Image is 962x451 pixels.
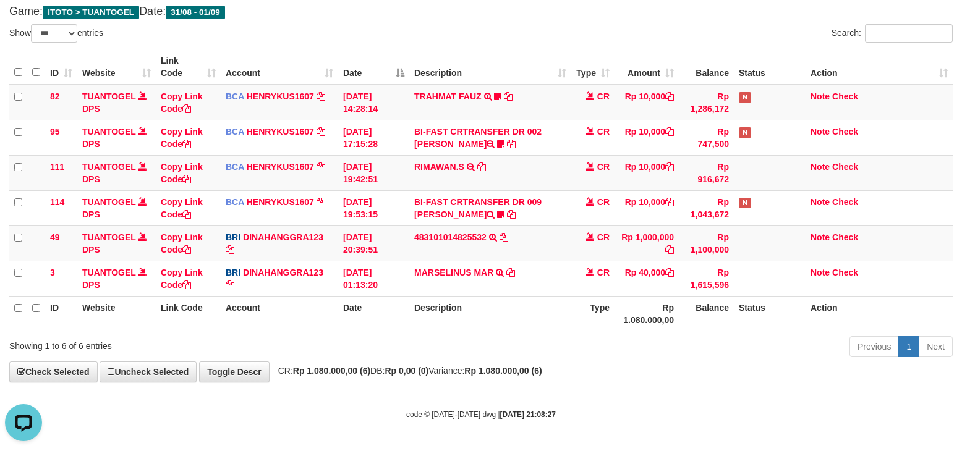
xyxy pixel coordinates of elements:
th: Balance [679,296,734,331]
a: Copy HENRYKUS1607 to clipboard [317,127,325,137]
a: Copy Rp 10,000 to clipboard [665,162,674,172]
strong: [DATE] 21:08:27 [500,410,556,419]
a: Check [832,162,858,172]
label: Search: [832,24,953,43]
h4: Game: Date: [9,6,953,18]
a: TUANTOGEL [82,232,136,242]
a: Check Selected [9,361,98,382]
a: Note [811,197,830,207]
th: Website [77,296,156,331]
th: Action: activate to sort column ascending [806,49,953,85]
select: Showentries [31,24,77,43]
strong: Rp 1.080.000,00 (6) [293,366,370,376]
a: Check [832,197,858,207]
th: Link Code: activate to sort column ascending [156,49,221,85]
a: TUANTOGEL [82,91,136,101]
span: 49 [50,232,60,242]
a: Copy Link Code [161,127,203,149]
a: MARSELINUS MAR [414,268,493,277]
th: Type [571,296,615,331]
span: CR [597,127,610,137]
span: 31/08 - 01/09 [166,6,225,19]
a: Copy Rp 10,000 to clipboard [665,197,674,207]
a: Copy HENRYKUS1607 to clipboard [317,162,325,172]
span: CR [597,162,610,172]
th: Description [409,296,571,331]
button: Open LiveChat chat widget [5,5,42,42]
a: DINAHANGGRA123 [243,268,323,277]
td: Rp 1,615,596 [679,261,734,296]
td: [DATE] 19:42:51 [338,155,409,190]
th: Date [338,296,409,331]
td: DPS [77,120,156,155]
td: DPS [77,225,156,261]
th: Status [734,296,806,331]
a: Uncheck Selected [100,361,197,382]
a: Toggle Descr [199,361,270,382]
a: Copy BI-FAST CRTRANSFER DR 002 DEVIANI SARAGIH to clipboard [507,139,516,149]
a: Note [811,91,830,101]
span: BCA [226,127,244,137]
th: Status [734,49,806,85]
span: Has Note [739,92,751,103]
a: HENRYKUS1607 [247,127,314,137]
span: 95 [50,127,60,137]
td: Rp 10,000 [615,155,679,190]
a: RIMAWAN.S [414,162,464,172]
a: Check [832,91,858,101]
a: Copy Rp 1,000,000 to clipboard [665,245,674,255]
a: Copy DINAHANGGRA123 to clipboard [226,280,234,290]
a: 1 [898,336,919,357]
th: Rp 1.080.000,00 [615,296,679,331]
td: Rp 916,672 [679,155,734,190]
a: HENRYKUS1607 [247,162,314,172]
span: BRI [226,232,240,242]
span: 114 [50,197,64,207]
td: Rp 10,000 [615,85,679,120]
a: Copy BI-FAST CRTRANSFER DR 009 SUHERMAN to clipboard [507,209,516,219]
span: Has Note [739,127,751,138]
th: Balance [679,49,734,85]
th: Date: activate to sort column descending [338,49,409,85]
th: Link Code [156,296,221,331]
a: Copy HENRYKUS1607 to clipboard [317,197,325,207]
th: Description: activate to sort column ascending [409,49,571,85]
span: 111 [50,162,64,172]
span: 3 [50,268,55,277]
th: Type: activate to sort column ascending [571,49,615,85]
small: code © [DATE]-[DATE] dwg | [406,410,556,419]
th: ID [45,296,77,331]
span: BCA [226,91,244,101]
strong: Rp 1.080.000,00 (6) [464,366,542,376]
a: Note [811,232,830,242]
td: Rp 10,000 [615,190,679,225]
a: TUANTOGEL [82,127,136,137]
a: Copy HENRYKUS1607 to clipboard [317,91,325,101]
a: Copy RIMAWAN.S to clipboard [477,162,486,172]
td: DPS [77,261,156,296]
a: Check [832,268,858,277]
td: Rp 1,286,172 [679,85,734,120]
a: Copy Link Code [161,162,203,184]
td: DPS [77,190,156,225]
td: DPS [77,155,156,190]
span: BRI [226,268,240,277]
th: Website: activate to sort column ascending [77,49,156,85]
span: BCA [226,162,244,172]
th: Action [806,296,953,331]
a: Copy Link Code [161,268,203,290]
span: Has Note [739,198,751,208]
span: ITOTO > TUANTOGEL [43,6,139,19]
th: Account [221,296,338,331]
a: Note [811,127,830,137]
a: 483101014825532 [414,232,487,242]
a: Copy 483101014825532 to clipboard [500,232,508,242]
a: Note [811,162,830,172]
td: BI-FAST CRTRANSFER DR 009 [PERSON_NAME] [409,190,571,225]
th: ID: activate to sort column ascending [45,49,77,85]
td: Rp 1,043,672 [679,190,734,225]
a: Copy MARSELINUS MAR to clipboard [506,268,515,277]
label: Show entries [9,24,103,43]
a: Next [919,336,953,357]
span: CR: DB: Variance: [272,366,542,376]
